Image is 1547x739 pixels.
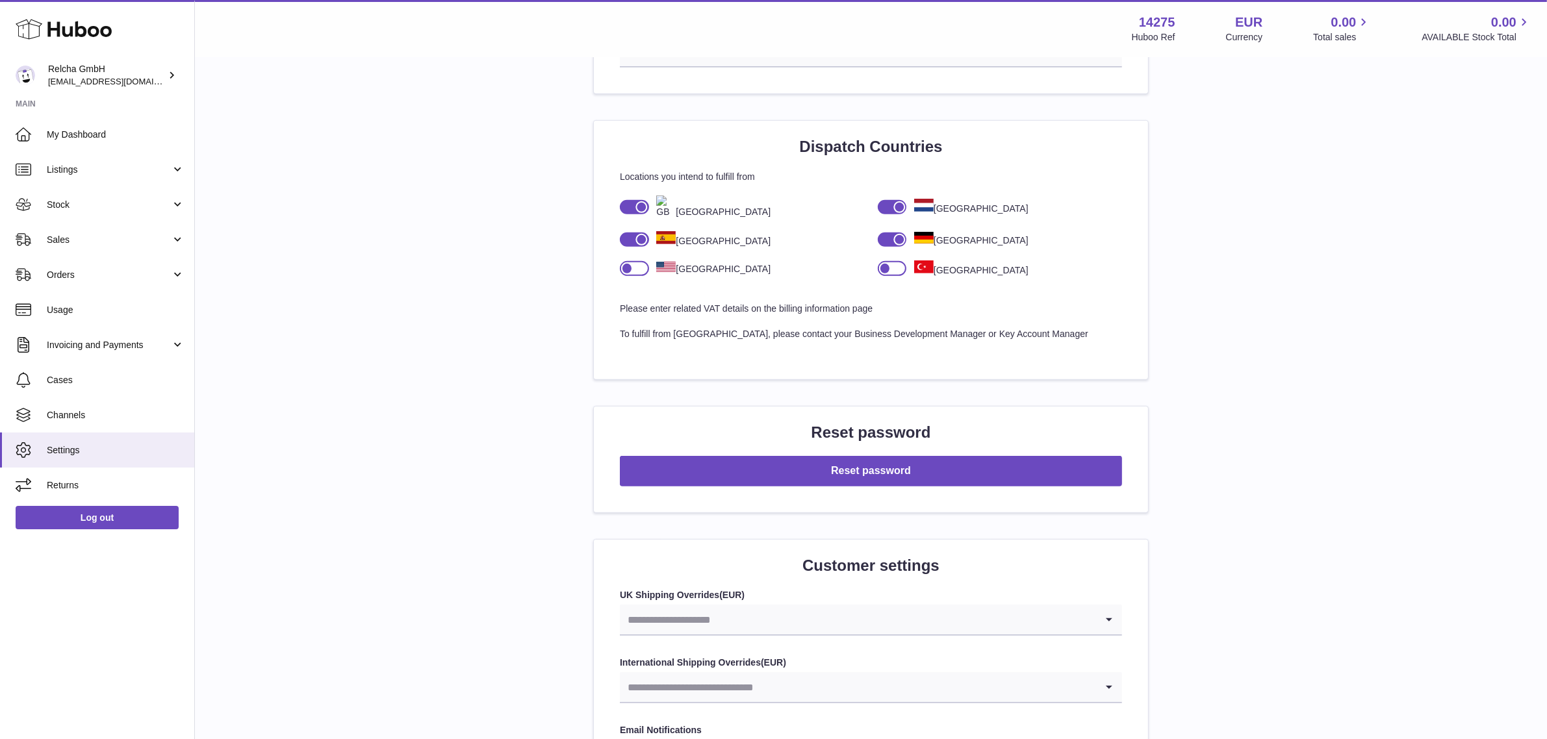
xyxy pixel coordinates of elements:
span: Invoicing and Payments [47,339,171,351]
strong: EUR [1235,14,1262,31]
span: My Dashboard [47,129,185,141]
img: NL [914,199,934,212]
span: Returns [47,479,185,492]
div: [GEOGRAPHIC_DATA] [649,195,771,218]
strong: 14275 [1139,14,1175,31]
strong: EUR [764,657,784,668]
span: 0.00 [1491,14,1516,31]
label: UK Shipping Overrides [620,589,1122,601]
a: 0.00 AVAILABLE Stock Total [1422,14,1531,44]
a: Log out [16,506,179,529]
div: Search for option [620,605,1122,636]
span: Channels [47,409,185,421]
span: ( ) [719,590,745,600]
span: Sales [47,234,171,246]
h2: Customer settings [620,555,1122,576]
input: Search for option [620,672,1096,702]
div: Search for option [620,672,1122,703]
span: Settings [47,444,185,457]
div: Relcha GmbH [48,63,165,88]
div: Currency [1226,31,1263,44]
span: [EMAIL_ADDRESS][DOMAIN_NAME] [48,76,191,86]
p: To fulfill from [GEOGRAPHIC_DATA], please contact your Business Development Manager or Key Accoun... [620,328,1122,340]
h2: Dispatch Countries [620,136,1122,157]
span: 0.00 [1331,14,1357,31]
img: TR [914,260,934,273]
div: [GEOGRAPHIC_DATA] [906,199,1028,215]
a: Reset password [620,466,1122,476]
span: Usage [47,304,185,316]
div: [GEOGRAPHIC_DATA] [906,260,1028,277]
img: internalAdmin-14275@internal.huboo.com [16,66,35,85]
div: [GEOGRAPHIC_DATA] [906,232,1028,247]
button: Reset password [620,456,1122,486]
label: International Shipping Overrides [620,657,1122,669]
img: US [656,262,676,272]
span: Cases [47,374,185,386]
strong: EUR [722,590,742,600]
span: Listings [47,164,171,176]
span: Stock [47,199,171,211]
img: DE [914,232,934,244]
p: Locations you intend to fulfill from [620,171,1122,183]
img: ES [656,231,676,244]
input: Search for option [620,605,1096,634]
div: [GEOGRAPHIC_DATA] [649,262,771,275]
div: [GEOGRAPHIC_DATA] [649,231,771,247]
span: AVAILABLE Stock Total [1422,31,1531,44]
span: ( ) [761,657,786,668]
div: Huboo Ref [1132,31,1175,44]
img: GB [656,195,676,218]
span: Orders [47,269,171,281]
label: Email Notifications [620,724,1122,736]
span: Total sales [1313,31,1371,44]
h2: Reset password [620,422,1122,443]
a: 0.00 Total sales [1313,14,1371,44]
p: Please enter related VAT details on the billing information page [620,303,1122,315]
